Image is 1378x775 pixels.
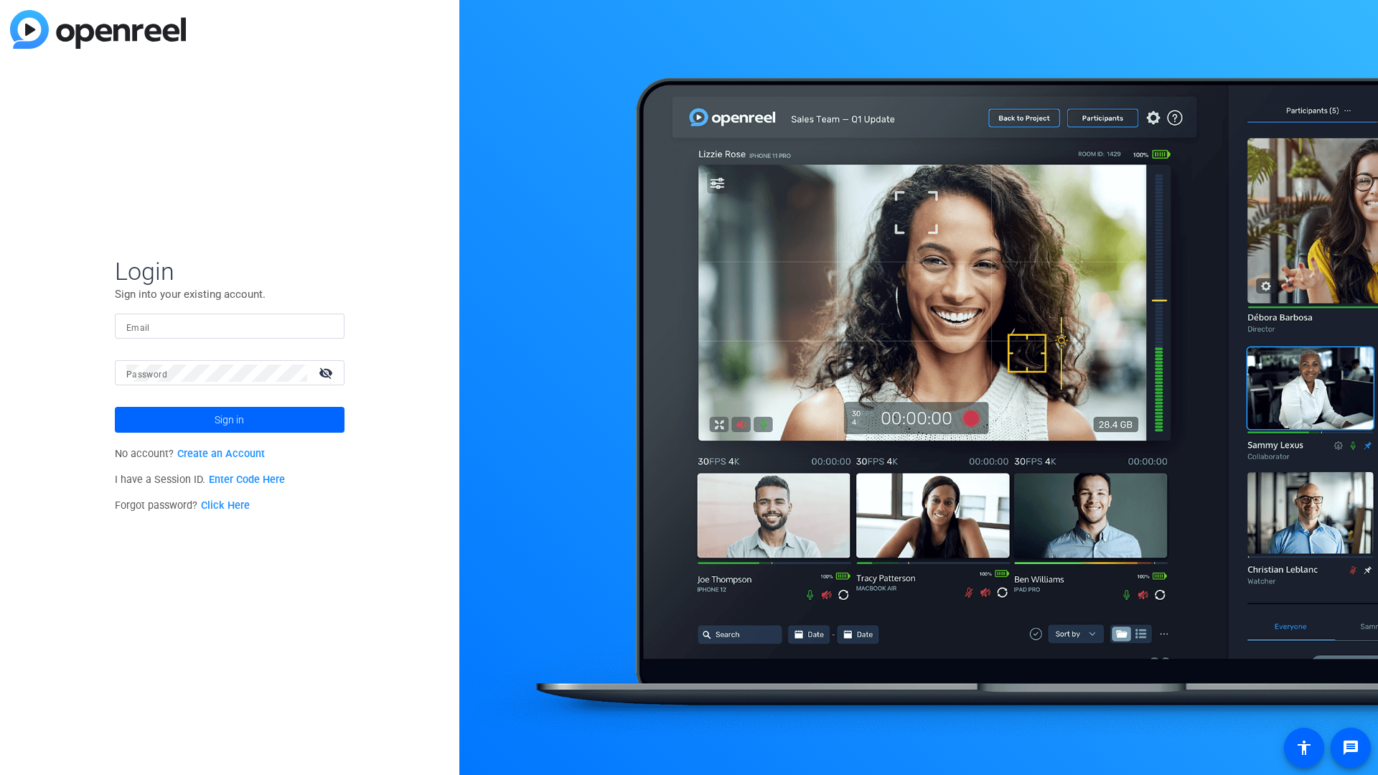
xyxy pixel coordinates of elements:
span: Login [115,256,344,286]
button: Sign in [115,407,344,433]
p: Sign into your existing account. [115,286,344,302]
input: Enter Email Address [126,318,333,335]
mat-label: Email [126,323,150,333]
mat-icon: message [1342,739,1359,756]
span: Sign in [215,402,244,438]
a: Enter Code Here [209,474,285,486]
mat-icon: visibility_off [310,362,344,383]
span: Forgot password? [115,499,250,512]
a: Create an Account [177,448,265,460]
mat-icon: accessibility [1295,739,1313,756]
mat-label: Password [126,370,167,380]
a: Click Here [201,499,250,512]
img: blue-gradient.svg [10,10,186,49]
span: No account? [115,448,265,460]
span: I have a Session ID. [115,474,285,486]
